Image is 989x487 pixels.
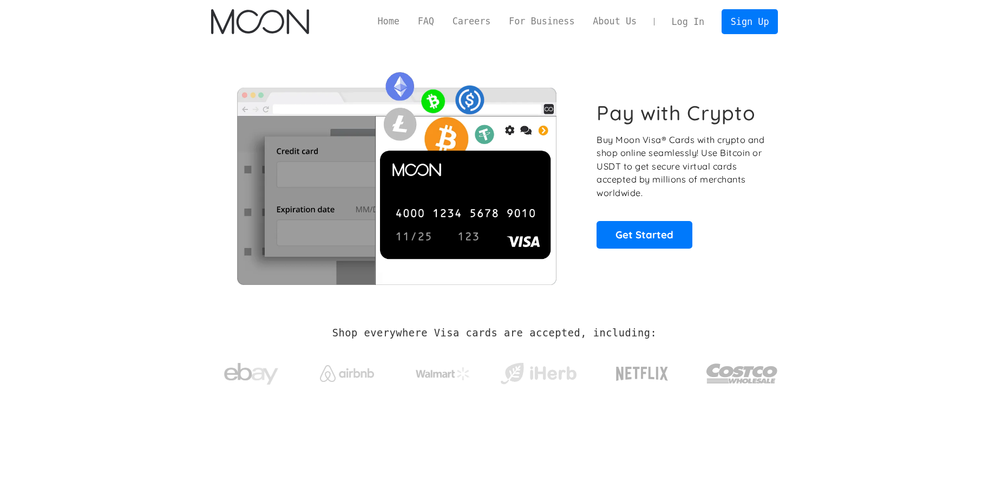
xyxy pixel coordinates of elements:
a: Airbnb [306,354,387,387]
img: Netflix [615,360,669,387]
a: ebay [211,346,292,397]
img: ebay [224,357,278,391]
a: Get Started [597,221,692,248]
a: Log In [663,10,713,34]
p: Buy Moon Visa® Cards with crypto and shop online seamlessly! Use Bitcoin or USDT to get secure vi... [597,133,766,200]
h1: Pay with Crypto [597,101,756,125]
img: iHerb [498,360,579,388]
a: Careers [443,15,500,28]
img: Costco [706,353,778,394]
a: Walmart [402,356,483,386]
a: Netflix [594,349,691,393]
img: Walmart [416,367,470,380]
a: FAQ [409,15,443,28]
a: Sign Up [722,9,778,34]
h2: Shop everywhere Visa cards are accepted, including: [332,327,657,339]
a: Costco [706,342,778,399]
a: About Us [584,15,646,28]
img: Moon Logo [211,9,309,34]
a: Home [369,15,409,28]
img: Airbnb [320,365,374,382]
img: Moon Cards let you spend your crypto anywhere Visa is accepted. [211,64,582,284]
a: For Business [500,15,584,28]
a: iHerb [498,349,579,393]
a: home [211,9,309,34]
